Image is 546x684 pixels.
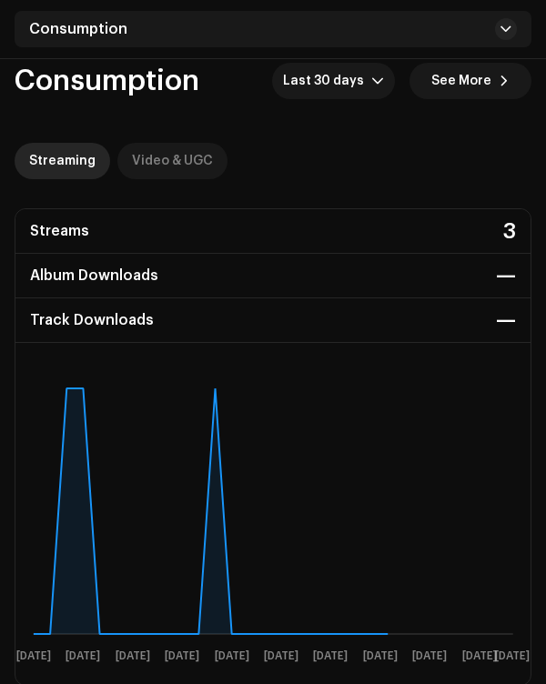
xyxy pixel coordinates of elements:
span: Consumption [29,22,127,36]
div: Streams [30,216,89,246]
div: Streaming [29,143,96,179]
div: Track Downloads [30,306,154,335]
text: [DATE] [66,650,100,662]
div: — [496,261,516,290]
text: [DATE] [495,650,530,662]
div: — [496,306,516,335]
span: Last 30 days [283,63,371,99]
text: [DATE] [264,650,298,662]
span: Consumption [15,66,199,96]
text: [DATE] [16,650,51,662]
div: 3 [503,216,516,246]
text: [DATE] [165,650,199,662]
button: See More [409,63,531,99]
span: See More [431,63,491,99]
text: [DATE] [215,650,249,662]
text: [DATE] [116,650,150,662]
text: [DATE] [462,650,497,662]
text: [DATE] [412,650,447,662]
text: [DATE] [363,650,398,662]
div: Album Downloads [30,261,158,290]
text: [DATE] [313,650,348,662]
div: Video & UGC [132,143,213,179]
div: dropdown trigger [371,63,384,99]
